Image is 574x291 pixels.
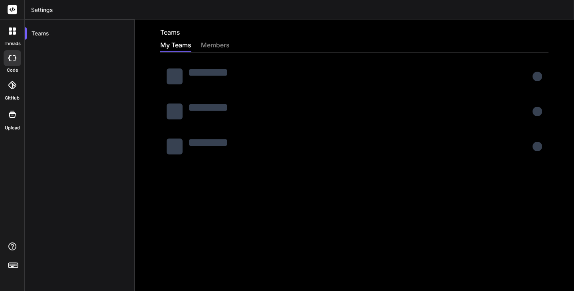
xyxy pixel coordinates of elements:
[160,40,191,51] div: My Teams
[25,25,134,42] div: Teams
[160,27,180,37] h2: Teams
[4,40,21,47] label: threads
[201,40,230,51] div: members
[5,125,20,131] label: Upload
[5,95,20,102] label: GitHub
[7,67,18,74] label: code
